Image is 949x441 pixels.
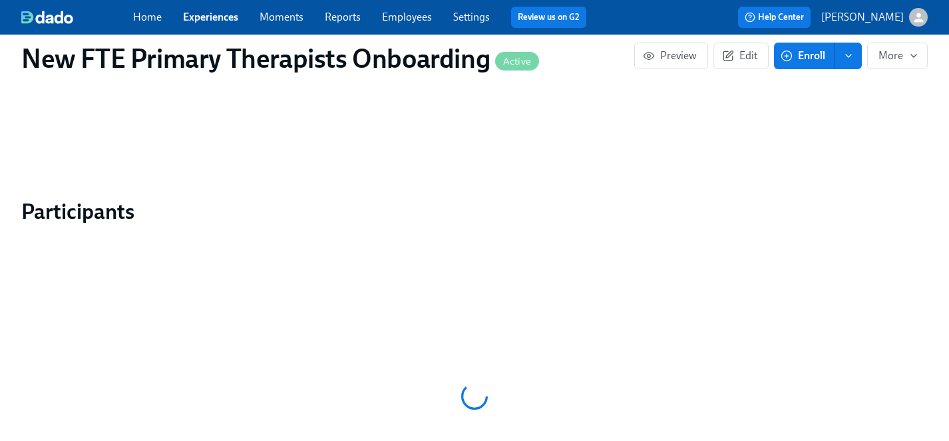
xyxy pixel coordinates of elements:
[774,43,835,69] button: Enroll
[382,11,432,23] a: Employees
[835,43,862,69] button: enroll
[738,7,811,28] button: Help Center
[183,11,238,23] a: Experiences
[878,49,916,63] span: More
[821,8,928,27] button: [PERSON_NAME]
[821,10,904,25] p: [PERSON_NAME]
[495,57,539,67] span: Active
[783,49,825,63] span: Enroll
[511,7,586,28] button: Review us on G2
[21,198,928,225] h2: Participants
[21,11,73,24] img: dado
[646,49,697,63] span: Preview
[21,43,539,74] h1: New FTE Primary Therapists Onboarding
[325,11,361,23] a: Reports
[21,11,133,24] a: dado
[713,43,769,69] button: Edit
[453,11,490,23] a: Settings
[634,43,708,69] button: Preview
[867,43,928,69] button: More
[518,11,580,24] a: Review us on G2
[260,11,303,23] a: Moments
[133,11,162,23] a: Home
[725,49,757,63] span: Edit
[745,11,804,24] span: Help Center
